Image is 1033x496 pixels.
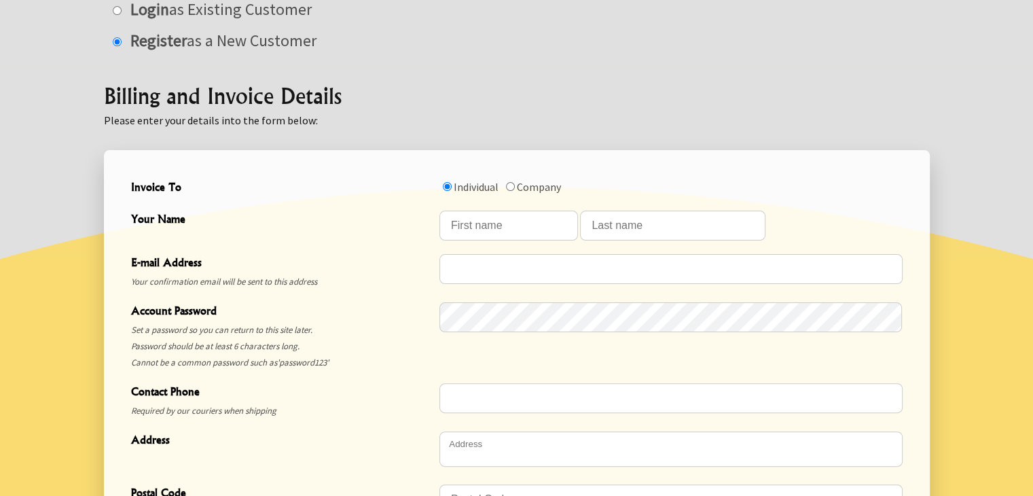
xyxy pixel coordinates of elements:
p: Please enter your details into the form below: [104,112,930,128]
input: Your Name [439,211,578,241]
input: Account Password [439,302,903,332]
input: Invoice To [443,182,452,191]
input: Invoice To [506,182,515,191]
span: Contact Phone [131,383,433,403]
span: Your confirmation email will be sent to this address [131,274,433,290]
input: E-mail Address [439,254,903,284]
h2: Billing and Invoice Details [104,79,930,112]
input: Contact Phone [439,383,903,413]
label: Company [517,180,561,194]
span: Required by our couriers when shipping [131,403,433,419]
span: E-mail Address [131,254,433,274]
label: as a New Customer [124,30,316,51]
span: Your Name [131,211,433,230]
span: Set a password so you can return to this site later. Password should be at least 6 characters lon... [131,322,433,371]
span: Address [131,431,433,451]
span: Invoice To [131,179,433,198]
span: Account Password [131,302,433,322]
strong: Register [130,30,187,51]
label: Individual [454,180,499,194]
textarea: Address [439,431,903,467]
input: Your Name [580,211,765,241]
